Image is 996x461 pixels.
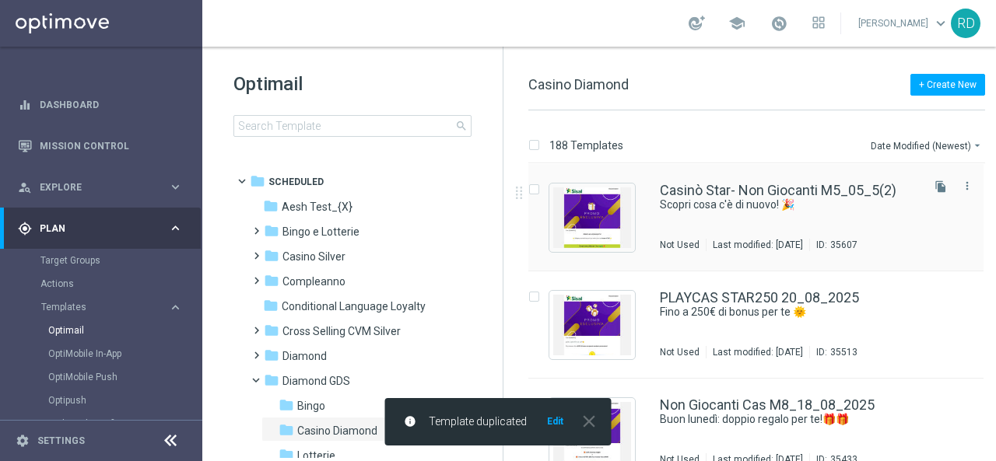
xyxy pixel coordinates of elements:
i: close [579,411,599,431]
i: folder [279,422,294,438]
div: Last modified: [DATE] [707,239,809,251]
button: + Create New [910,74,985,96]
i: info [404,415,416,428]
a: OptiMobile In-App [48,347,162,360]
i: settings [16,434,30,448]
span: Diamond [282,349,327,363]
a: PLAYCAS STAR250 20_08_2025 [660,291,859,305]
div: Not Used [660,346,700,358]
button: Edit [545,415,565,428]
span: Diamond GDS [282,374,350,388]
a: Target Groups [40,254,162,267]
a: Mission Control [40,125,183,166]
span: Explore [40,183,168,192]
a: Settings [37,436,85,445]
div: Dashboard [18,84,183,125]
span: keyboard_arrow_down [932,15,949,32]
div: Templates [41,302,168,312]
a: [PERSON_NAME]keyboard_arrow_down [857,12,951,35]
div: Web Push Notifications [48,412,201,435]
img: 35513.jpeg [553,295,631,355]
div: Scopri cosa c'è di nuovo! 🎉 [660,197,918,212]
span: search [455,120,468,132]
a: OptiMobile Push [48,371,162,383]
div: ID: [809,239,857,251]
span: Templates [41,302,153,312]
div: Optimail [48,319,201,342]
span: Casino Diamond [528,76,629,93]
img: 35607.jpeg [553,187,631,248]
p: 188 Templates [549,138,623,152]
i: arrow_drop_down [971,139,984,152]
div: Last modified: [DATE] [707,346,809,358]
span: Scheduled [268,175,324,189]
div: Not Used [660,239,700,251]
span: Cross Selling CVM Silver [282,324,401,338]
div: 35513 [830,346,857,358]
i: folder [264,223,279,239]
div: Templates [40,295,201,459]
span: Casino Diamond [297,424,377,438]
span: Aesh Test_{X} [282,200,352,214]
a: Buon lunedì: doppio regalo per te!🎁🎁 [660,412,882,427]
div: Templates keyboard_arrow_right [40,301,184,313]
a: Fino a 250€ di bonus per te 🌞 [660,305,882,320]
i: folder [264,273,279,288]
i: keyboard_arrow_right [168,300,183,315]
div: Target Groups [40,249,201,272]
button: Mission Control [17,140,184,152]
div: Buon lunedì: doppio regalo per te!🎁🎁 [660,412,918,427]
span: Compleanno [282,274,345,288]
i: file_copy [935,180,947,193]
i: folder [264,323,279,338]
i: person_search [18,180,32,194]
button: Date Modified (Newest)arrow_drop_down [869,136,985,155]
i: folder [250,173,265,189]
a: Optipush [48,394,162,407]
button: person_search Explore keyboard_arrow_right [17,181,184,194]
div: Actions [40,272,201,295]
span: Casino Silver [282,250,345,264]
span: Bingo e Lotterie [282,225,359,239]
div: ID: [809,346,857,358]
i: folder [263,198,279,214]
i: folder [264,372,279,388]
i: more_vert [961,180,973,192]
i: keyboard_arrow_right [168,180,183,194]
div: Mission Control [18,125,183,166]
a: Casinò Star- Non Giocanti M5_05_5(2) [660,183,896,197]
span: Template duplicated [429,415,527,428]
h1: Optimail [233,72,472,96]
i: folder [264,347,279,363]
span: Conditional Language Loyalty [282,299,426,313]
i: keyboard_arrow_right [168,221,183,236]
a: Dashboard [40,84,183,125]
input: Search Template [233,115,472,137]
div: OptiMobile Push [48,365,201,389]
div: 35607 [830,239,857,251]
i: folder [264,248,279,264]
div: Explore [18,180,168,194]
button: close [577,415,599,428]
span: Plan [40,224,168,233]
i: folder [279,397,294,413]
div: Plan [18,222,168,236]
i: equalizer [18,98,32,112]
button: gps_fixed Plan keyboard_arrow_right [17,222,184,235]
a: Actions [40,278,162,290]
a: Non Giocanti Cas M8_18_08_2025 [660,398,875,412]
a: Web Push Notifications [48,417,162,430]
button: file_copy [931,176,951,197]
div: Optipush [48,389,201,412]
a: Optimail [48,324,162,337]
i: folder [263,298,279,313]
button: equalizer Dashboard [17,99,184,111]
div: OptiMobile In-App [48,342,201,365]
a: Scopri cosa c'è di nuovo! 🎉 [660,197,882,212]
div: RD [951,9,980,38]
i: gps_fixed [18,222,32,236]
